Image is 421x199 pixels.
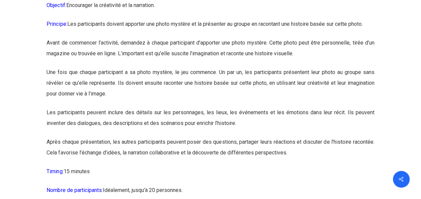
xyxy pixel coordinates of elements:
p: Après chaque présentation, les autres participants peuvent poser des questions, partager leurs ré... [47,137,374,166]
span: Timing: [47,168,63,175]
p: Une fois que chaque participant a sa photo mystère, le jeu commence. Un par un, les participants ... [47,67,374,107]
p: Avant de commencer l’activité, demandez à chaque participant d’apporter une photo mystère. Cette ... [47,38,374,67]
span: Principe: [47,21,67,27]
span: Nombre de participants: [47,187,102,193]
p: Les participants doivent apporter une photo mystère et la présenter au groupe en racontant une hi... [47,19,374,38]
span: Objectif: [47,2,66,8]
p: 15 minutes [47,166,374,185]
p: Les participants peuvent inclure des détails sur les personnages, les lieux, les événements et le... [47,107,374,137]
